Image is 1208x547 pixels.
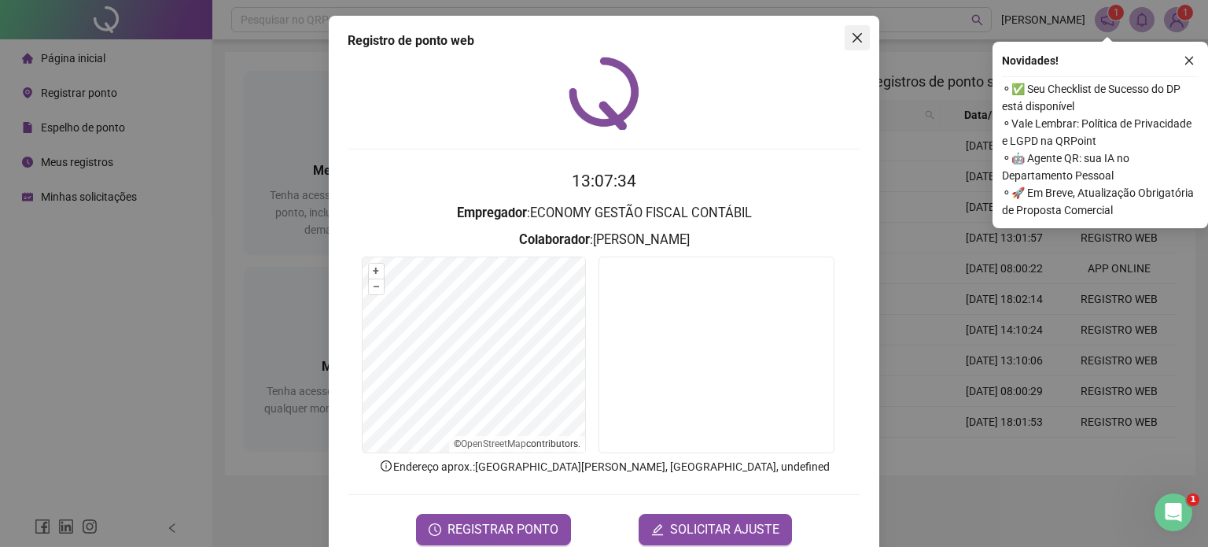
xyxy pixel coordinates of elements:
time: 13:07:34 [572,172,636,190]
button: editSOLICITAR AJUSTE [639,514,792,545]
strong: Empregador [457,205,527,220]
h3: : [PERSON_NAME] [348,230,860,250]
span: clock-circle [429,523,441,536]
span: close [851,31,864,44]
button: – [369,279,384,294]
iframe: Intercom live chat [1155,493,1192,531]
div: Registro de ponto web [348,31,860,50]
span: info-circle [379,459,393,473]
button: REGISTRAR PONTO [416,514,571,545]
span: 1 [1187,493,1199,506]
p: Endereço aprox. : [GEOGRAPHIC_DATA][PERSON_NAME], [GEOGRAPHIC_DATA], undefined [348,458,860,475]
span: ⚬ Vale Lembrar: Política de Privacidade e LGPD na QRPoint [1002,115,1199,150]
button: + [369,264,384,279]
span: SOLICITAR AJUSTE [670,520,779,539]
a: OpenStreetMap [461,438,526,449]
span: ⚬ 🚀 Em Breve, Atualização Obrigatória de Proposta Comercial [1002,184,1199,219]
span: edit [651,523,664,536]
span: ⚬ ✅ Seu Checklist de Sucesso do DP está disponível [1002,80,1199,115]
span: ⚬ 🤖 Agente QR: sua IA no Departamento Pessoal [1002,150,1199,184]
span: close [1184,55,1195,66]
button: Close [845,25,870,50]
h3: : ECONOMY GESTÃO FISCAL CONTÁBIL [348,203,860,224]
li: © contributors. [454,438,580,449]
span: REGISTRAR PONTO [447,520,558,539]
span: Novidades ! [1002,52,1059,69]
strong: Colaborador [519,232,590,247]
img: QRPoint [569,57,639,130]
